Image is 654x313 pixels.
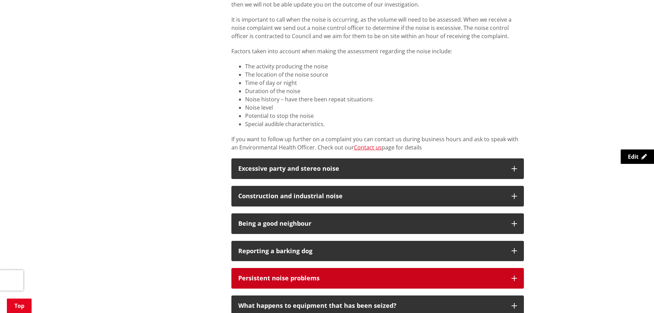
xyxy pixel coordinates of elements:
li: Special audible characteristics. [245,120,524,128]
p: If you want to follow up further on a complaint you can contact us during business hours and ask ... [231,135,524,152]
p: Persistent noise problems [238,275,505,282]
li: Noise history – have there been repeat situations [245,95,524,103]
p: What happens to equipment that has been seized? [238,302,505,309]
a: Contact us [354,144,382,151]
div: Being a good neighbour [238,220,505,227]
iframe: Messenger Launcher [622,284,647,309]
div: Reporting a barking dog [238,248,505,255]
button: Reporting a barking dog [231,241,524,261]
li: Duration of the noise [245,87,524,95]
li: Time of day or night [245,79,524,87]
p: Factors taken into account when making the assessment regarding the noise include: [231,47,524,55]
button: Being a good neighbour [231,213,524,234]
button: Excessive party and stereo noise [231,158,524,179]
div: Construction and industrial noise [238,193,505,200]
p: It is important to call when the noise is occurring, as the volume will need to be assessed. When... [231,15,524,40]
div: Excessive party and stereo noise [238,165,505,172]
li: The activity producing the noise [245,62,524,70]
li: Noise level [245,103,524,112]
span: Edit [628,153,639,160]
li: Potential to stop the noise [245,112,524,120]
a: Top [7,299,32,313]
li: The location of the noise source [245,70,524,79]
button: Persistent noise problems [231,268,524,289]
a: Edit [621,149,654,164]
button: Construction and industrial noise [231,186,524,206]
